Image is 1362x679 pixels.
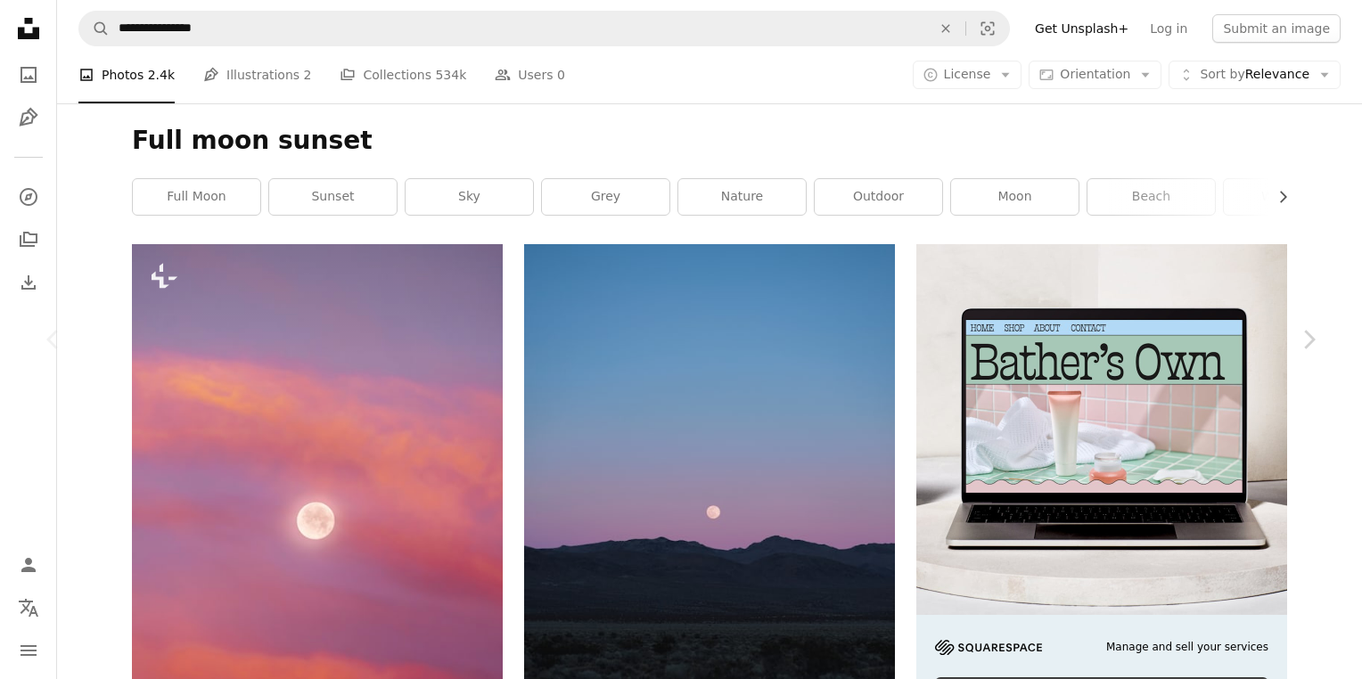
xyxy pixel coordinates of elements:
span: License [944,67,991,81]
a: Log in [1139,14,1198,43]
img: file-1705255347840-230a6ab5bca9image [935,640,1042,655]
h1: Full moon sunset [132,125,1287,157]
a: the moon is setting over a mountain range [524,454,895,470]
button: Visual search [966,12,1009,45]
a: beach [1087,179,1215,215]
img: file-1707883121023-8e3502977149image [916,244,1287,615]
a: Log in / Sign up [11,547,46,583]
span: 534k [435,65,466,85]
button: Language [11,590,46,626]
span: Sort by [1200,67,1244,81]
form: Find visuals sitewide [78,11,1010,46]
a: outdoor [815,179,942,215]
a: sunset [269,179,397,215]
a: Collections 534k [340,46,466,103]
a: Users 0 [495,46,565,103]
span: 0 [557,65,565,85]
button: Orientation [1029,61,1161,89]
a: Illustrations 2 [203,46,311,103]
a: grey [542,179,669,215]
a: Explore [11,179,46,215]
button: Search Unsplash [79,12,110,45]
a: weather [1224,179,1351,215]
a: full moon [133,179,260,215]
button: Clear [926,12,965,45]
button: Menu [11,633,46,668]
a: Collections [11,222,46,258]
button: Sort byRelevance [1169,61,1341,89]
span: 2 [304,65,312,85]
a: nature [678,179,806,215]
button: License [913,61,1022,89]
a: A full moon in a pink sky with clouds [132,513,503,529]
a: Illustrations [11,100,46,135]
a: Next [1255,254,1362,425]
a: Photos [11,57,46,93]
button: scroll list to the right [1267,179,1287,215]
a: sky [406,179,533,215]
a: Get Unsplash+ [1024,14,1139,43]
button: Submit an image [1212,14,1341,43]
span: Orientation [1060,67,1130,81]
span: Relevance [1200,66,1309,84]
span: Manage and sell your services [1106,640,1268,655]
a: moon [951,179,1079,215]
